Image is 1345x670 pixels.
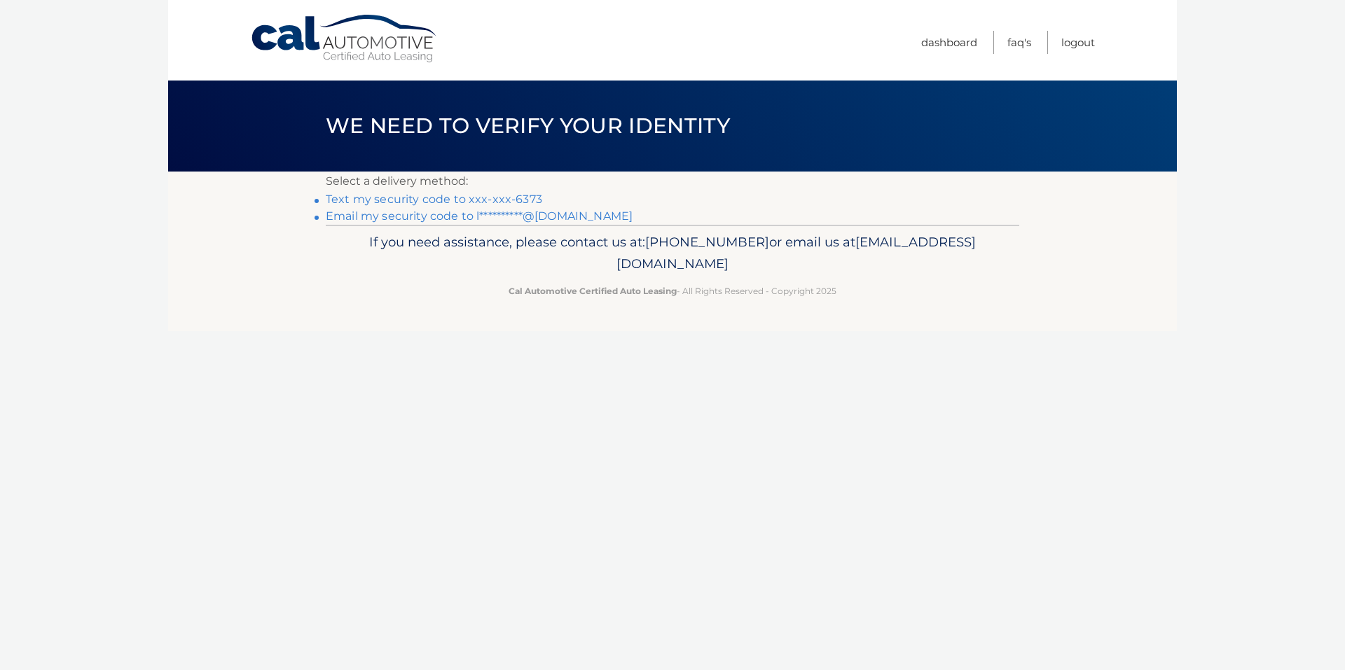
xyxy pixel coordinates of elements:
[250,14,439,64] a: Cal Automotive
[335,231,1010,276] p: If you need assistance, please contact us at: or email us at
[326,193,542,206] a: Text my security code to xxx-xxx-6373
[326,172,1019,191] p: Select a delivery method:
[1007,31,1031,54] a: FAQ's
[326,209,633,223] a: Email my security code to l**********@[DOMAIN_NAME]
[326,113,730,139] span: We need to verify your identity
[335,284,1010,298] p: - All Rights Reserved - Copyright 2025
[645,234,769,250] span: [PHONE_NUMBER]
[509,286,677,296] strong: Cal Automotive Certified Auto Leasing
[921,31,977,54] a: Dashboard
[1061,31,1095,54] a: Logout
